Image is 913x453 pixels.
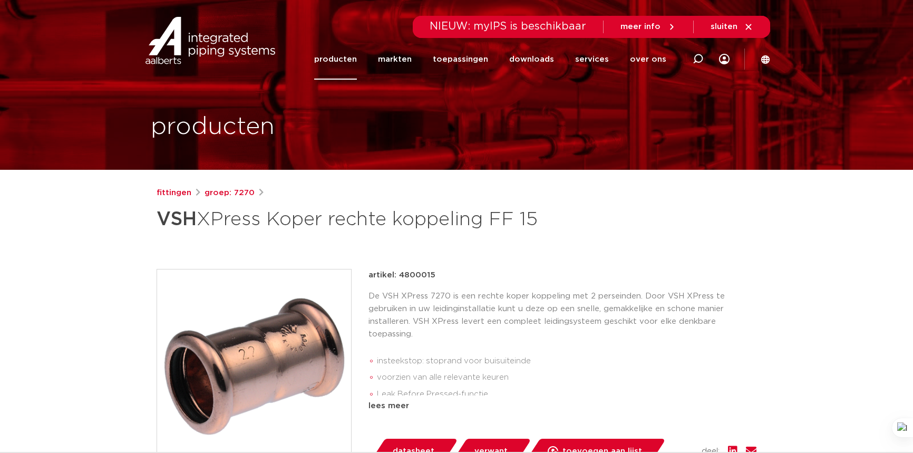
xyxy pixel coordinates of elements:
a: meer info [620,22,676,32]
a: fittingen [157,187,191,199]
a: sluiten [711,22,753,32]
a: over ons [630,39,666,80]
strong: VSH [157,210,197,229]
nav: Menu [314,39,666,80]
a: producten [314,39,357,80]
li: Leak Before Pressed-functie [377,386,756,403]
li: voorzien van alle relevante keuren [377,369,756,386]
div: lees meer [368,400,756,412]
h1: producten [151,110,275,144]
span: NIEUW: myIPS is beschikbaar [430,21,586,32]
h1: XPress Koper rechte koppeling FF 15 [157,204,552,235]
p: De VSH XPress 7270 is een rechte koper koppeling met 2 perseinden. Door VSH XPress te gebruiken i... [368,290,756,341]
a: downloads [509,39,554,80]
a: markten [378,39,412,80]
a: toepassingen [433,39,488,80]
p: artikel: 4800015 [368,269,435,282]
li: insteekstop: stoprand voor buisuiteinde [377,353,756,370]
span: meer info [620,23,661,31]
span: sluiten [711,23,737,31]
a: services [575,39,609,80]
a: groep: 7270 [205,187,255,199]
